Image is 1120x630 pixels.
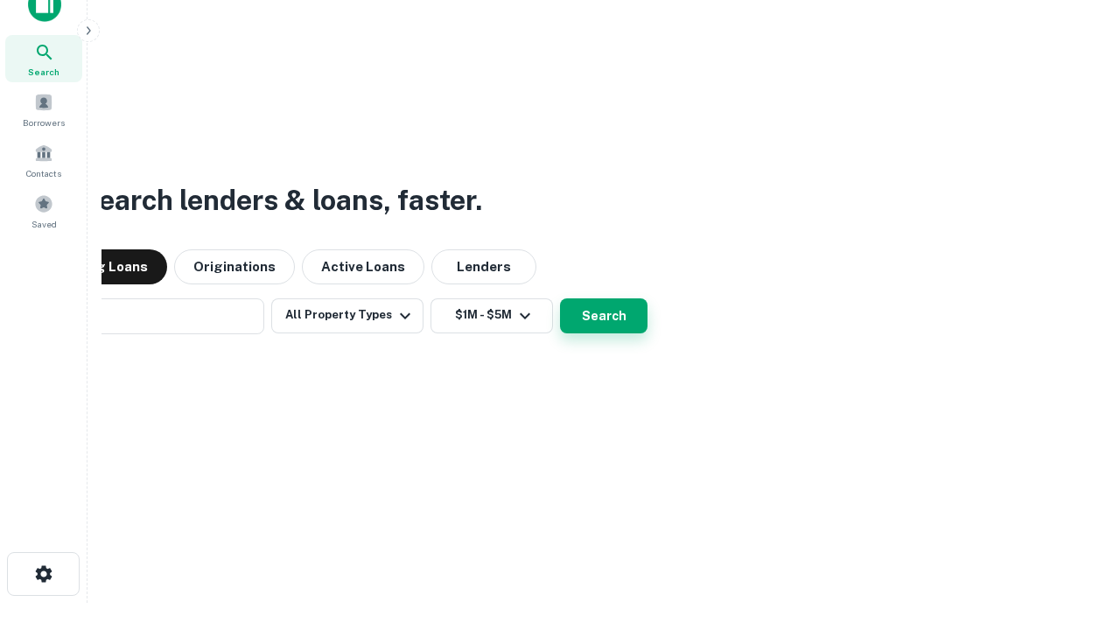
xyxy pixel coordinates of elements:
[1032,490,1120,574] iframe: Chat Widget
[430,298,553,333] button: $1M - $5M
[31,217,57,231] span: Saved
[431,249,536,284] button: Lenders
[26,166,61,180] span: Contacts
[28,65,59,79] span: Search
[5,86,82,133] a: Borrowers
[5,187,82,234] a: Saved
[174,249,295,284] button: Originations
[5,35,82,82] a: Search
[271,298,423,333] button: All Property Types
[560,298,647,333] button: Search
[302,249,424,284] button: Active Loans
[80,179,482,221] h3: Search lenders & loans, faster.
[23,115,65,129] span: Borrowers
[5,136,82,184] a: Contacts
